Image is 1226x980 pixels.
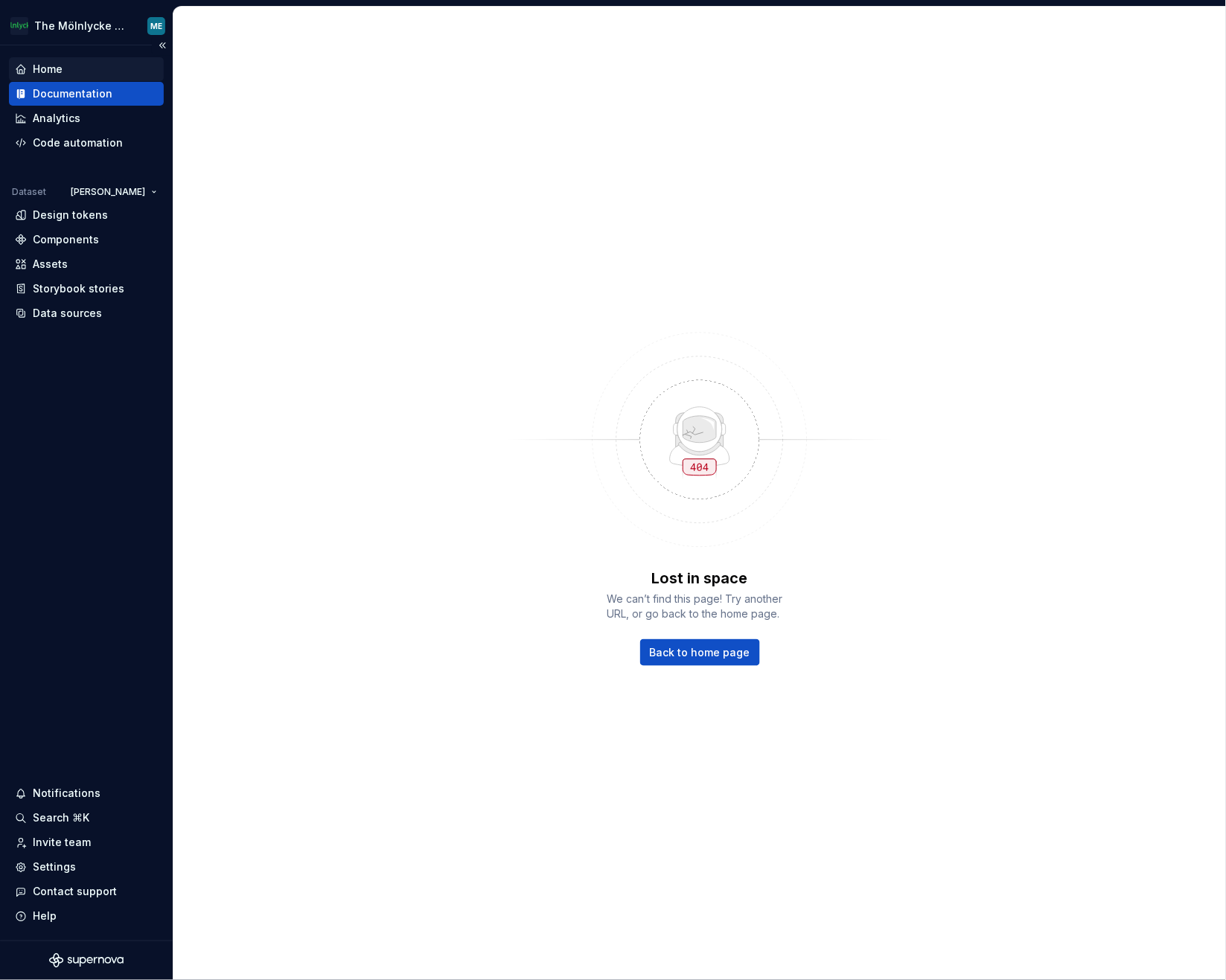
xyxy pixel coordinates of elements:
[33,836,91,851] div: Invite team
[33,909,57,924] div: Help
[33,787,100,801] div: Notifications
[49,953,124,968] svg: Supernova Logo
[33,86,112,101] div: Documentation
[9,82,164,106] a: Documentation
[64,182,164,202] button: [PERSON_NAME]
[9,782,164,806] button: Notifications
[9,831,164,855] a: Invite team
[33,281,124,296] div: Storybook stories
[650,645,750,660] span: Back to home page
[9,203,164,227] a: Design tokens
[9,880,164,904] button: Contact support
[33,62,63,77] div: Home
[640,639,760,666] a: Back to home page
[9,252,164,276] a: Assets
[9,277,164,301] a: Storybook stories
[9,301,164,325] a: Data sources
[652,568,748,589] p: Lost in space
[10,17,28,35] img: 91fb9bbd-befe-470e-ae9b-8b56c3f0f44a.png
[9,106,164,130] a: Analytics
[34,19,130,33] div: The Mölnlycke Experience
[33,135,123,150] div: Code automation
[607,592,793,621] span: We can’t find this page! Try another URL, or go back to the home page.
[33,860,76,875] div: Settings
[9,807,164,830] button: Search ⌘K
[152,35,173,56] button: Collapse sidebar
[9,57,164,81] a: Home
[33,232,99,247] div: Components
[33,257,68,272] div: Assets
[150,20,162,32] div: ME
[33,885,117,900] div: Contact support
[33,811,89,826] div: Search ⌘K
[9,856,164,880] a: Settings
[9,905,164,929] button: Help
[9,131,164,155] a: Code automation
[33,111,80,126] div: Analytics
[9,228,164,252] a: Components
[71,186,145,198] span: [PERSON_NAME]
[12,186,46,198] div: Dataset
[3,10,170,42] button: The Mölnlycke ExperienceME
[33,306,102,321] div: Data sources
[33,208,108,222] div: Design tokens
